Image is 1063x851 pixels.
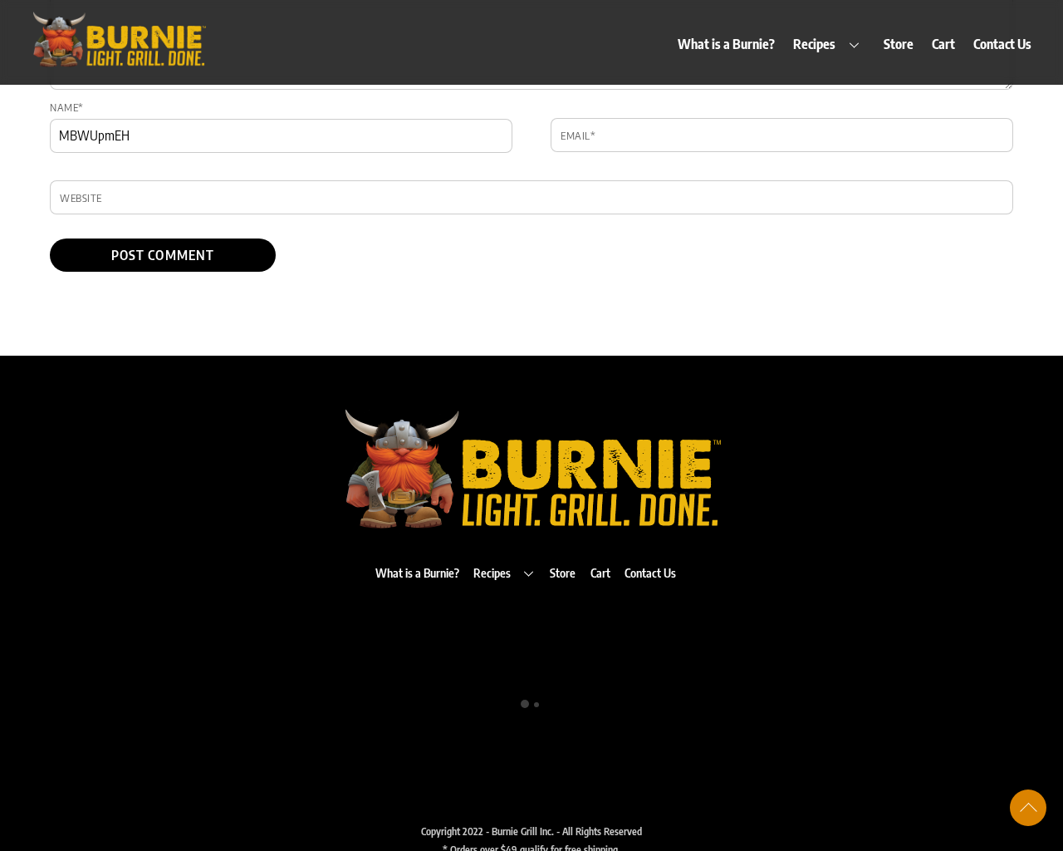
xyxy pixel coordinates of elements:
[23,8,214,71] img: burniegrill.com-logo-high-res-2020110_500px
[924,25,963,63] a: Cart
[324,401,739,537] img: burniegrill.com-logo-high-res-2020110_500px
[590,565,610,580] a: Cart
[60,187,1023,209] label: Website
[50,822,1013,840] div: Copyright 2022 - Burnie Grill Inc. - All Rights Reserved
[50,96,84,118] label: Name
[561,125,1023,146] label: Email
[550,565,576,580] a: Store
[324,519,739,541] a: Burnie Grill
[50,239,276,273] input: Post Comment
[875,25,921,63] a: Store
[375,565,459,580] a: What is a Burnie?
[625,565,676,580] a: Contact Us
[473,565,536,580] a: Recipes
[966,25,1040,63] a: Contact Us
[786,25,874,63] a: Recipes
[670,25,783,63] a: What is a Burnie?
[23,47,214,76] a: Burnie Grill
